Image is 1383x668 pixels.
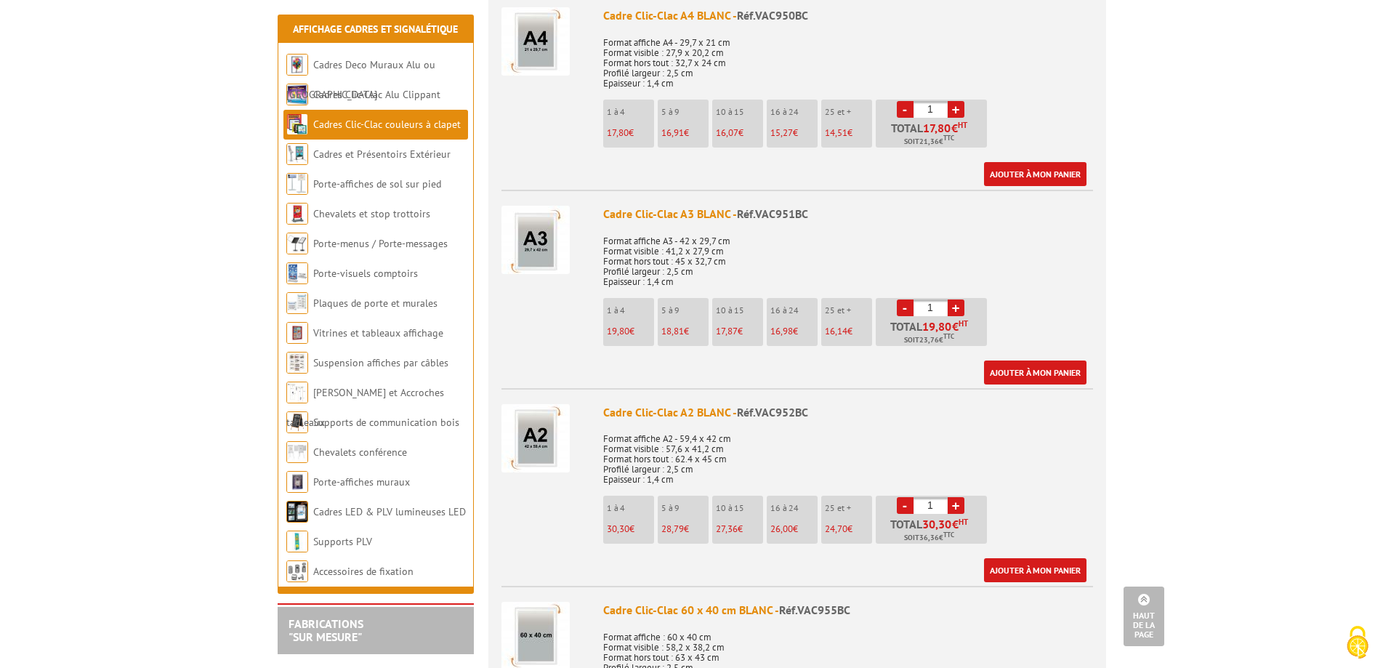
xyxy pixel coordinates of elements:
a: Chevalets et stop trottoirs [313,207,430,220]
a: Porte-menus / Porte-messages [313,237,448,250]
span: 24,70 [825,523,847,535]
a: Accessoires de fixation [313,565,414,578]
span: 19,80 [922,321,952,332]
span: Réf.VAC952BC [737,405,808,419]
a: Suspension affiches par câbles [313,356,448,369]
button: Cookies (fenêtre modale) [1332,619,1383,668]
a: + [948,497,964,514]
span: 18,81 [661,325,684,337]
img: Plaques de porte et murales [286,292,308,314]
a: Haut de la page [1124,587,1164,646]
span: 16,07 [716,126,738,139]
p: € [825,128,872,138]
p: € [716,326,763,337]
p: Total [879,122,987,148]
sup: TTC [943,332,954,340]
img: Porte-affiches de sol sur pied [286,173,308,195]
a: - [897,101,914,118]
p: Format affiche A4 - 29,7 x 21 cm Format visible : 27,9 x 20,2 cm Format hors tout : 32,7 x 24 cm ... [603,28,1093,89]
span: 16,14 [825,325,847,337]
p: € [716,524,763,534]
a: Cadres LED & PLV lumineuses LED [313,505,466,518]
p: 25 et + [825,107,872,117]
p: 25 et + [825,305,872,315]
p: 5 à 9 [661,503,709,513]
a: Cadres Clic-Clac Alu Clippant [313,88,440,101]
img: Cadre Clic-Clac A3 BLANC [501,206,570,274]
p: 16 à 24 [770,305,818,315]
p: 25 et + [825,503,872,513]
p: € [825,326,872,337]
img: Porte-menus / Porte-messages [286,233,308,254]
a: Cadres Deco Muraux Alu ou [GEOGRAPHIC_DATA] [286,58,435,101]
span: 14,51 [825,126,847,139]
a: - [897,497,914,514]
img: Cimaises et Accroches tableaux [286,382,308,403]
img: Porte-visuels comptoirs [286,262,308,284]
p: Total [879,518,987,544]
img: Cadres Clic-Clac couleurs à clapet [286,113,308,135]
a: Ajouter à mon panier [984,162,1086,186]
img: Porte-affiches muraux [286,471,308,493]
span: 15,27 [770,126,793,139]
a: Porte-affiches de sol sur pied [313,177,441,190]
sup: HT [958,120,967,130]
p: Format affiche A3 - 42 x 29,7 cm Format visible : 41,2 x 27,9 cm Format hors tout : 45 x 32,7 cm ... [603,226,1093,287]
p: 16 à 24 [770,107,818,117]
img: Cadres et Présentoirs Extérieur [286,143,308,165]
p: 10 à 15 [716,503,763,513]
p: 10 à 15 [716,107,763,117]
span: 17,80 [607,126,629,139]
sup: TTC [943,134,954,142]
span: 28,79 [661,523,684,535]
span: 23,76 [919,334,939,346]
span: 17,87 [716,325,738,337]
span: 30,30 [607,523,629,535]
span: 21,36 [919,136,939,148]
img: Cadre Clic-Clac A4 BLANC [501,7,570,76]
sup: TTC [943,531,954,539]
span: € [951,122,958,134]
span: 27,36 [716,523,738,535]
img: Chevalets et stop trottoirs [286,203,308,225]
p: 1 à 4 [607,503,654,513]
p: € [661,524,709,534]
img: Cadres LED & PLV lumineuses LED [286,501,308,523]
span: € [952,321,959,332]
img: Suspension affiches par câbles [286,352,308,374]
a: Plaques de porte et murales [313,297,438,310]
div: Cadre Clic-Clac A4 BLANC - [603,7,1093,24]
a: Chevalets conférence [313,446,407,459]
p: € [661,128,709,138]
p: € [716,128,763,138]
a: Supports de communication bois [313,416,459,429]
p: 16 à 24 [770,503,818,513]
span: Soit € [904,532,954,544]
div: Cadre Clic-Clac A3 BLANC - [603,206,1093,222]
span: Soit € [904,136,954,148]
p: 5 à 9 [661,305,709,315]
p: € [770,326,818,337]
span: 19,80 [607,325,629,337]
p: € [770,524,818,534]
span: 36,36 [919,532,939,544]
a: Porte-visuels comptoirs [313,267,418,280]
a: Porte-affiches muraux [313,475,410,488]
sup: HT [959,318,968,329]
img: Cadre Clic-Clac A2 BLANC [501,404,570,472]
span: Réf.VAC950BC [737,8,808,23]
span: Réf.VAC955BC [779,603,850,617]
a: + [948,101,964,118]
img: Supports PLV [286,531,308,552]
span: 16,91 [661,126,684,139]
a: Cadres Clic-Clac couleurs à clapet [313,118,461,131]
span: € [952,518,959,530]
p: 1 à 4 [607,305,654,315]
img: Accessoires de fixation [286,560,308,582]
a: [PERSON_NAME] et Accroches tableaux [286,386,444,429]
a: Ajouter à mon panier [984,361,1086,385]
img: Chevalets conférence [286,441,308,463]
p: € [607,326,654,337]
span: Soit € [904,334,954,346]
span: 26,00 [770,523,793,535]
